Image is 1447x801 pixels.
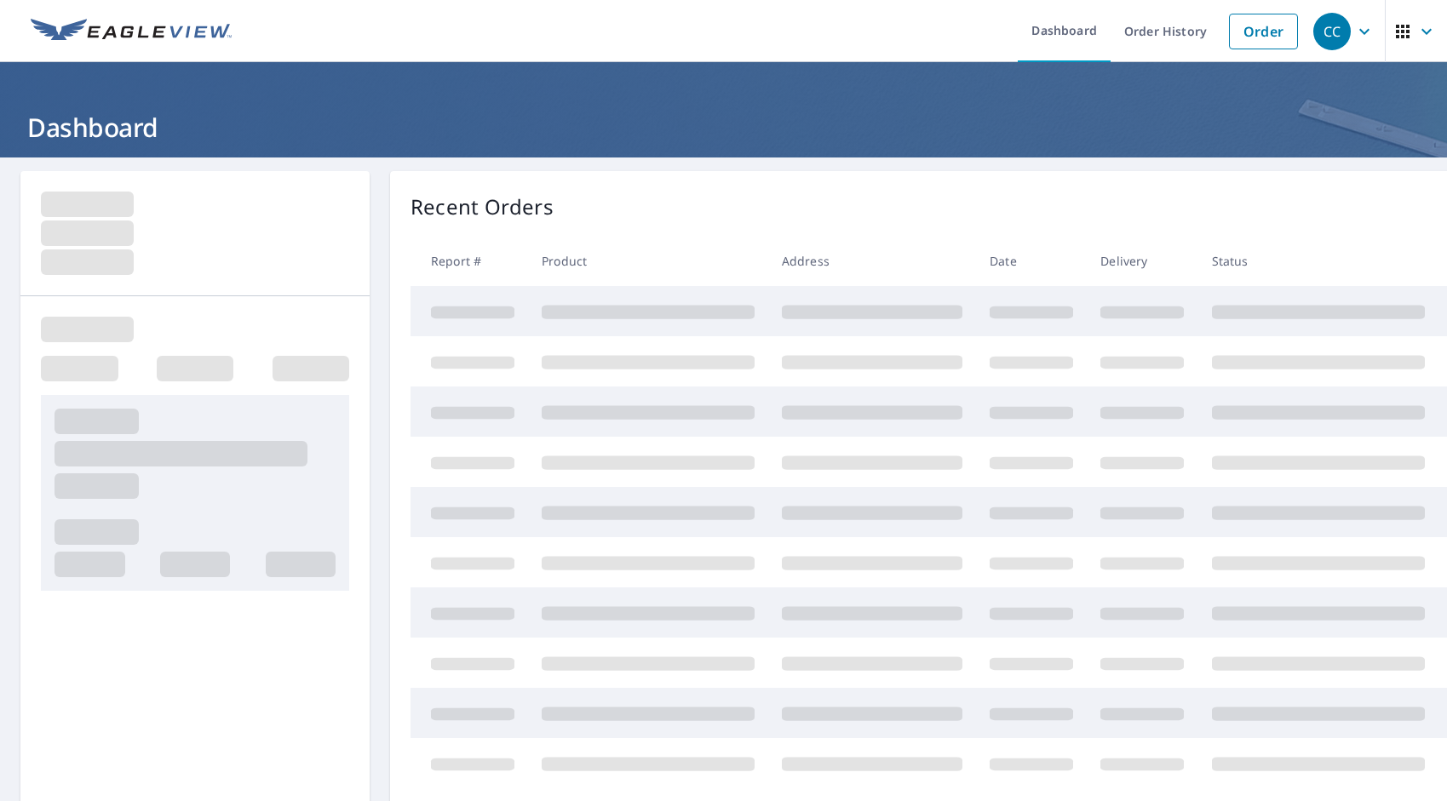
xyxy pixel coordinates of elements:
[768,236,976,286] th: Address
[411,192,554,222] p: Recent Orders
[31,19,232,44] img: EV Logo
[976,236,1087,286] th: Date
[20,110,1427,145] h1: Dashboard
[528,236,768,286] th: Product
[1087,236,1197,286] th: Delivery
[1198,236,1438,286] th: Status
[1313,13,1351,50] div: CC
[1229,14,1298,49] a: Order
[411,236,528,286] th: Report #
